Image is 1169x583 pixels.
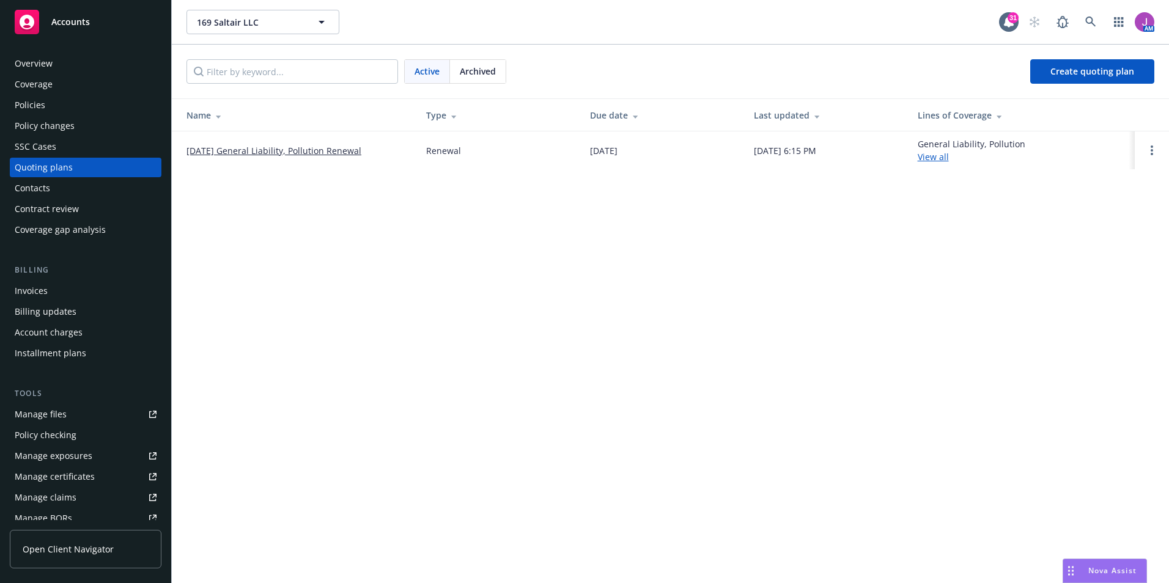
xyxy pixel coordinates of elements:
div: Coverage gap analysis [15,220,106,240]
a: Coverage gap analysis [10,220,161,240]
div: Policy checking [15,425,76,445]
a: [DATE] General Liability, Pollution Renewal [186,144,361,157]
div: 31 [1008,12,1019,23]
span: Archived [460,65,496,78]
a: Manage BORs [10,508,161,528]
div: Renewal [426,144,461,157]
div: Type [426,109,570,122]
div: SSC Cases [15,137,56,156]
a: Search [1079,10,1103,34]
a: Overview [10,54,161,73]
div: Installment plans [15,343,86,363]
a: Create quoting plan [1030,59,1154,84]
div: Drag to move [1063,559,1079,582]
a: Report a Bug [1050,10,1075,34]
a: Policies [10,95,161,115]
div: Policy changes [15,116,75,136]
div: Manage BORs [15,508,72,528]
span: Accounts [51,17,90,27]
a: Billing updates [10,302,161,321]
div: [DATE] 6:15 PM [754,144,816,157]
a: Coverage [10,75,161,94]
a: Switch app [1107,10,1131,34]
div: Contract review [15,199,79,219]
div: Coverage [15,75,53,94]
div: Tools [10,387,161,400]
a: Open options [1145,143,1159,158]
a: Contacts [10,178,161,198]
a: Manage files [10,405,161,424]
span: Open Client Navigator [23,543,114,555]
a: Manage exposures [10,446,161,466]
a: View all [918,151,949,163]
img: photo [1135,12,1154,32]
a: Contract review [10,199,161,219]
a: Start snowing [1022,10,1047,34]
div: Billing updates [15,302,76,321]
input: Filter by keyword... [186,59,398,84]
span: Active [415,65,440,78]
button: Nova Assist [1063,559,1147,583]
a: Policy changes [10,116,161,136]
div: Policies [15,95,45,115]
div: [DATE] [590,144,618,157]
div: Account charges [15,323,83,342]
a: Quoting plans [10,158,161,177]
div: Name [186,109,407,122]
div: Manage exposures [15,446,92,466]
div: Due date [590,109,734,122]
span: Create quoting plan [1050,65,1134,77]
div: Manage certificates [15,467,95,486]
div: Manage files [15,405,67,424]
span: Nova Assist [1088,565,1137,576]
a: Accounts [10,5,161,39]
a: Policy checking [10,425,161,445]
a: Invoices [10,281,161,301]
div: Invoices [15,281,48,301]
div: Overview [15,54,53,73]
span: 169 Saltair LLC [197,16,303,29]
div: General Liability, Pollution [918,137,1025,163]
div: Contacts [15,178,50,198]
div: Quoting plans [15,158,73,177]
div: Billing [10,264,161,276]
a: SSC Cases [10,137,161,156]
button: 169 Saltair LLC [186,10,339,34]
a: Account charges [10,323,161,342]
div: Last updated [754,109,898,122]
div: Lines of Coverage [918,109,1125,122]
div: Manage claims [15,488,76,507]
a: Manage claims [10,488,161,507]
a: Manage certificates [10,467,161,486]
a: Installment plans [10,343,161,363]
